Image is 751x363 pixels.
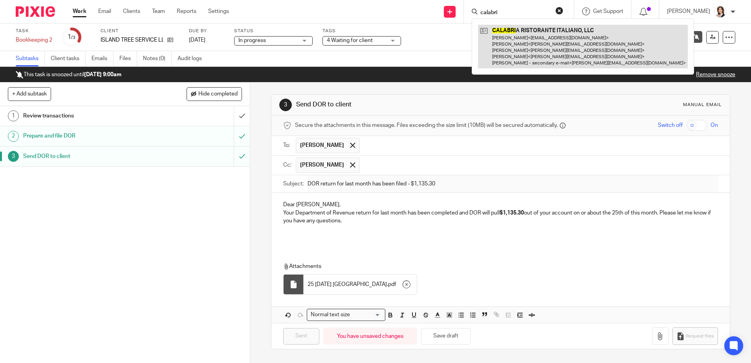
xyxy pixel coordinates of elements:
[283,328,319,345] input: Sent
[178,51,208,66] a: Audit logs
[283,262,703,270] p: Attachments
[283,141,292,149] label: To:
[8,151,19,162] div: 3
[686,333,714,339] span: Request files
[92,51,114,66] a: Emails
[283,201,718,209] p: Dear [PERSON_NAME],
[143,51,172,66] a: Notes (0)
[101,28,179,34] label: Client
[307,309,385,321] div: Search for option
[323,328,417,345] div: You have unsaved changes
[23,110,158,122] h1: Review transactions
[304,275,417,294] div: .
[283,209,718,225] p: Your Department of Revenue return for last month has been completed and DOR will pull out of your...
[555,7,563,15] button: Clear
[16,36,52,44] div: Bookkeeping 2
[8,110,19,121] div: 1
[658,121,683,129] span: Switch off
[8,87,51,101] button: + Add subtask
[683,102,722,108] div: Manual email
[714,5,727,18] img: BW%20Website%203%20-%20square.jpg
[283,180,304,188] label: Subject:
[101,36,163,44] p: ISLAND TREE SERVICE LLC
[480,9,550,16] input: Search
[208,7,229,15] a: Settings
[23,150,158,162] h1: Send DOR to client
[309,311,352,319] span: Normal text size
[68,33,75,42] div: 1
[198,91,238,97] span: Hide completed
[322,28,401,34] label: Tags
[177,7,196,15] a: Reports
[152,7,165,15] a: Team
[238,38,266,43] span: In progress
[500,210,524,216] strong: $1,135.30
[667,7,710,15] p: [PERSON_NAME]
[16,51,45,66] a: Subtasks
[308,280,387,288] span: 25 [DATE] [GEOGRAPHIC_DATA]
[73,7,86,15] a: Work
[295,121,558,129] span: Secure the attachments in this message. Files exceeding the size limit (10MB) will be secured aut...
[696,72,735,77] a: Remove snooze
[283,161,292,169] label: Cc:
[672,327,718,345] button: Request files
[189,28,224,34] label: Due by
[300,141,344,149] span: [PERSON_NAME]
[296,101,517,109] h1: Send DOR to client
[327,38,373,43] span: 4 Waiting for client
[388,280,396,288] span: pdf
[421,328,471,345] button: Save draft
[352,311,381,319] input: Search for option
[593,9,623,14] span: Get Support
[16,71,121,79] p: This task is snoozed until
[71,35,75,40] small: /3
[23,130,158,142] h1: Prepare and file DOR
[51,51,86,66] a: Client tasks
[279,99,292,111] div: 3
[234,28,313,34] label: Status
[300,161,344,169] span: [PERSON_NAME]
[84,72,121,77] b: [DATE] 9:00am
[16,28,52,34] label: Task
[119,51,137,66] a: Files
[8,131,19,142] div: 2
[98,7,111,15] a: Email
[187,87,242,101] button: Hide completed
[16,6,55,17] img: Pixie
[711,121,718,129] span: On
[189,37,205,43] span: [DATE]
[123,7,140,15] a: Clients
